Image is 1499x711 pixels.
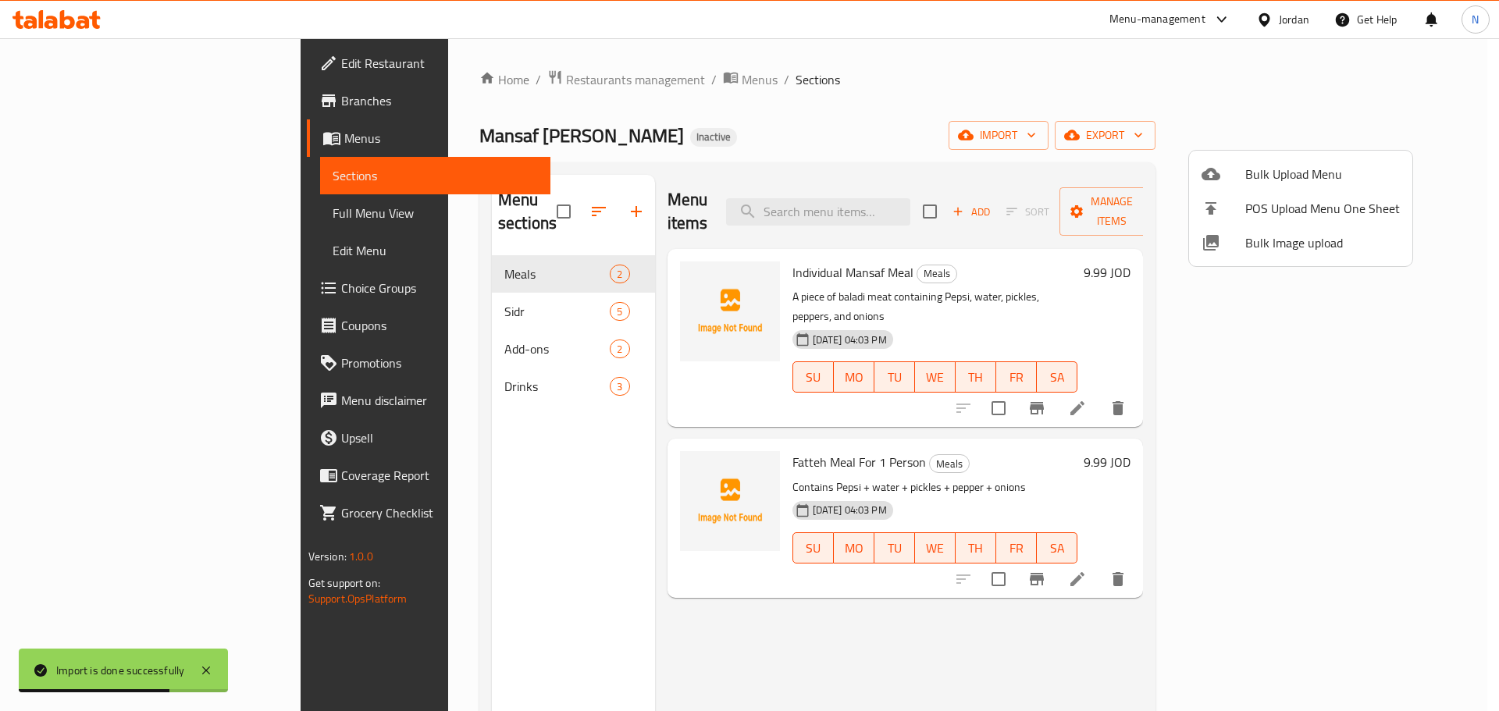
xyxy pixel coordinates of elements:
li: Upload bulk menu [1189,157,1412,191]
li: POS Upload Menu One Sheet [1189,191,1412,226]
span: Bulk Image upload [1245,233,1400,252]
span: Bulk Upload Menu [1245,165,1400,183]
div: Import is done successfully [56,662,184,679]
span: POS Upload Menu One Sheet [1245,199,1400,218]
